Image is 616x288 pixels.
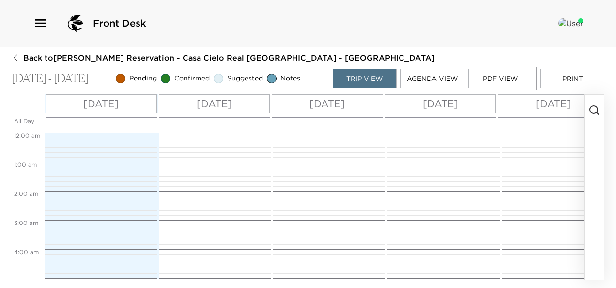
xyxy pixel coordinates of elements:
[23,52,435,63] span: Back to [PERSON_NAME] Reservation - Casa Cielo Real [GEOGRAPHIC_DATA] - [GEOGRAPHIC_DATA]
[12,161,39,168] span: 1:00 AM
[12,277,41,285] span: 5:00 AM
[540,69,604,88] button: Print
[309,96,345,111] p: [DATE]
[12,190,41,197] span: 2:00 AM
[14,117,42,126] p: All Day
[12,72,89,86] p: [DATE] - [DATE]
[159,94,270,113] button: [DATE]
[12,132,43,139] span: 12:00 AM
[83,96,119,111] p: [DATE]
[129,74,157,83] span: Pending
[333,69,397,88] button: Trip View
[400,69,464,88] button: Agenda View
[197,96,232,111] p: [DATE]
[93,16,146,30] span: Front Desk
[468,69,532,88] button: PDF View
[423,96,458,111] p: [DATE]
[64,12,87,35] img: logo
[498,94,609,113] button: [DATE]
[536,96,571,111] p: [DATE]
[385,94,496,113] button: [DATE]
[227,74,263,83] span: Suggested
[12,52,435,63] button: Back to[PERSON_NAME] Reservation - Casa Cielo Real [GEOGRAPHIC_DATA] - [GEOGRAPHIC_DATA]
[558,18,583,28] img: User
[174,74,210,83] span: Confirmed
[46,94,157,113] button: [DATE]
[12,248,41,256] span: 4:00 AM
[12,219,41,226] span: 3:00 AM
[272,94,383,113] button: [DATE]
[280,74,300,83] span: Notes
